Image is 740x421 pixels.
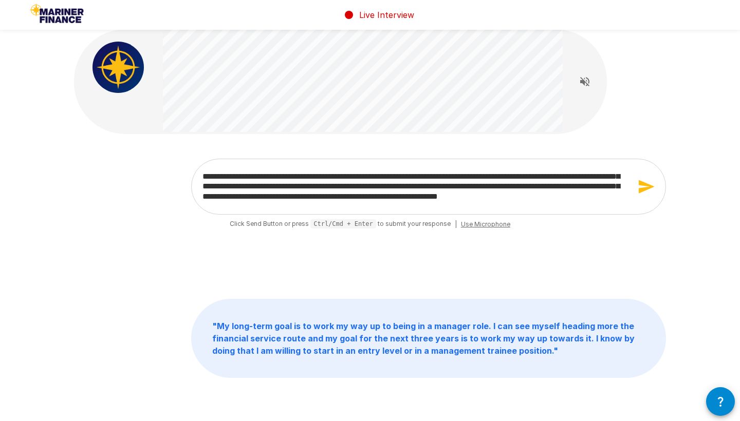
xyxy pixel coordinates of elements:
span: | [455,219,457,229]
span: Use Microphone [461,219,510,229]
span: Click Send Button or press to submit your response [230,219,451,229]
p: Live Interview [359,9,414,21]
pre: Ctrl/Cmd + Enter [310,219,376,228]
img: mariner_avatar.png [92,42,144,93]
b: " My long-term goal is to work my way up to being in a manager role. I can see myself heading mor... [212,321,635,356]
button: Read questions aloud [575,71,595,92]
